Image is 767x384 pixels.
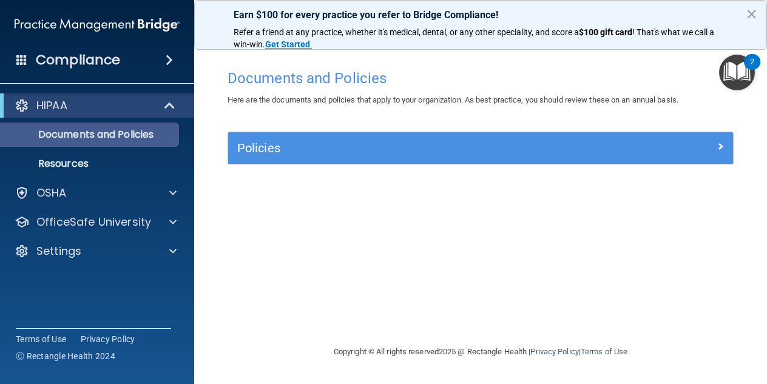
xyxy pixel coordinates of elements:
p: OSHA [36,186,67,200]
a: Get Started [265,39,312,49]
a: Policies [237,138,724,158]
div: Copyright © All rights reserved 2025 @ Rectangle Health | | [259,332,702,371]
a: Privacy Policy [81,333,135,345]
a: Terms of Use [16,333,66,345]
button: Close [746,4,757,24]
a: Terms of Use [581,347,627,356]
strong: Get Started [265,39,310,49]
p: OfficeSafe University [36,215,151,229]
a: HIPAA [15,98,176,113]
a: OfficeSafe University [15,215,177,229]
p: Resources [8,158,174,170]
h4: Compliance [36,52,120,69]
span: Refer a friend at any practice, whether it's medical, dental, or any other speciality, and score a [234,27,579,37]
h4: Documents and Policies [228,70,734,86]
span: ! That's what we call a win-win. [234,27,716,49]
img: PMB logo [15,13,180,37]
p: Documents and Policies [8,129,174,141]
span: Ⓒ Rectangle Health 2024 [16,350,115,362]
h5: Policies [237,141,598,155]
strong: $100 gift card [579,27,632,37]
a: Settings [15,244,177,258]
button: Open Resource Center, 2 new notifications [719,55,755,90]
span: Here are the documents and policies that apply to your organization. As best practice, you should... [228,95,678,104]
a: OSHA [15,186,177,200]
p: HIPAA [36,98,67,113]
div: 2 [750,62,754,78]
p: Settings [36,244,81,258]
p: Earn $100 for every practice you refer to Bridge Compliance! [234,9,728,21]
a: Privacy Policy [530,347,578,356]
